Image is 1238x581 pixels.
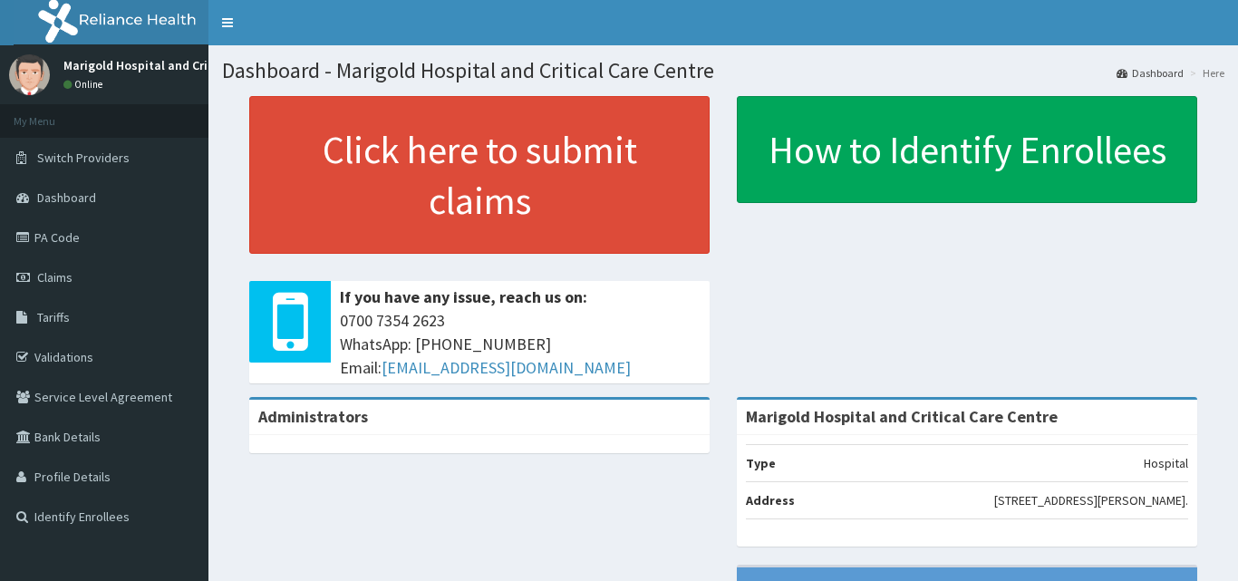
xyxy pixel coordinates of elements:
b: Type [746,455,776,471]
span: 0700 7354 2623 WhatsApp: [PHONE_NUMBER] Email: [340,309,701,379]
img: User Image [9,54,50,95]
li: Here [1185,65,1224,81]
h1: Dashboard - Marigold Hospital and Critical Care Centre [222,59,1224,82]
a: How to Identify Enrollees [737,96,1197,203]
b: Administrators [258,406,368,427]
b: If you have any issue, reach us on: [340,286,587,307]
a: [EMAIL_ADDRESS][DOMAIN_NAME] [382,357,631,378]
a: Dashboard [1117,65,1184,81]
a: Click here to submit claims [249,96,710,254]
b: Address [746,492,795,508]
p: [STREET_ADDRESS][PERSON_NAME]. [994,491,1188,509]
strong: Marigold Hospital and Critical Care Centre [746,406,1058,427]
span: Tariffs [37,309,70,325]
span: Dashboard [37,189,96,206]
span: Claims [37,269,73,286]
span: Switch Providers [37,150,130,166]
a: Online [63,78,107,91]
p: Hospital [1144,454,1188,472]
p: Marigold Hospital and Critical Care Centre [63,59,302,72]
